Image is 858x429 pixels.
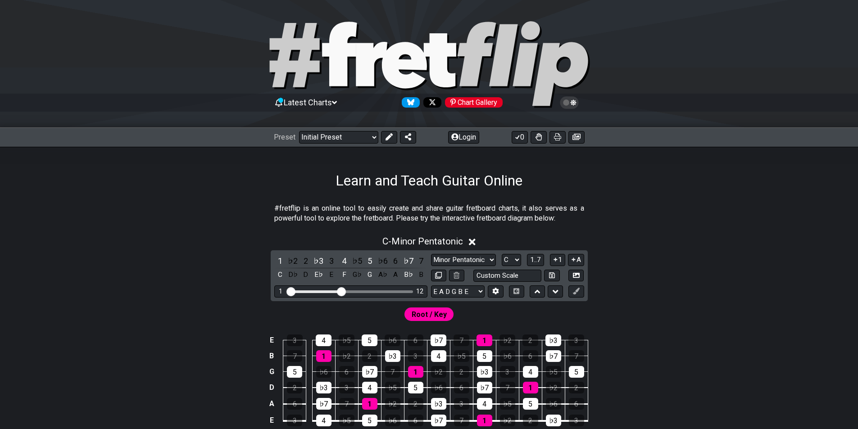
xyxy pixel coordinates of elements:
div: 6 [408,415,423,426]
div: 4 [431,350,446,362]
div: ♭2 [385,398,400,410]
div: toggle pitch class [415,269,427,281]
button: Store user defined scale [544,270,559,282]
div: ♭5 [339,415,354,426]
div: 3 [454,398,469,410]
button: Login [448,131,479,144]
a: Follow #fretflip at Bluesky [398,97,420,108]
p: #fretflip is an online tool to easily create and share guitar fretboard charts, it also serves as... [274,203,584,224]
div: ♭7 [477,382,492,393]
button: Move down [548,285,563,298]
div: 5 [523,398,538,410]
div: ♭7 [431,415,446,426]
div: toggle scale degree [390,255,401,267]
span: Latest Charts [284,98,332,107]
div: ♭2 [499,334,515,346]
div: 1 [477,415,492,426]
div: toggle scale degree [313,255,324,267]
div: ♭2 [339,350,354,362]
div: 4 [477,398,492,410]
div: 5 [362,415,377,426]
div: 4 [523,366,538,378]
div: 1 [477,334,492,346]
button: 1..7 [527,254,544,266]
div: toggle pitch class [338,269,350,281]
button: First click edit preset to enable marker editing [568,285,584,298]
div: 2 [287,382,302,393]
div: ♭6 [500,350,515,362]
div: ♭6 [546,398,561,410]
div: ♭3 [545,334,561,346]
div: toggle pitch class [390,269,401,281]
div: toggle pitch class [287,269,299,281]
div: ♭3 [477,366,492,378]
div: 1 [523,382,538,393]
div: 1 [408,366,423,378]
div: Visible fret range [274,285,427,298]
div: 7 [569,350,584,362]
div: 6 [454,382,469,393]
div: 3 [339,382,354,393]
div: ♭6 [431,382,446,393]
button: Share Preset [400,131,416,144]
div: 7 [500,382,515,393]
td: G [266,364,277,379]
button: Move up [530,285,545,298]
div: ♭5 [385,382,400,393]
div: 2 [569,382,584,393]
div: toggle scale degree [415,255,427,267]
div: 6 [339,366,354,378]
div: toggle pitch class [274,269,286,281]
div: 6 [569,398,584,410]
div: toggle scale degree [338,255,350,267]
div: toggle scale degree [377,255,389,267]
div: ♭6 [316,366,331,378]
div: toggle scale degree [287,255,299,267]
div: ♭5 [546,366,561,378]
a: Follow #fretflip at X [420,97,441,108]
div: ♭6 [385,334,400,346]
div: toggle pitch class [326,269,337,281]
div: 2 [523,415,538,426]
div: 3 [287,334,303,346]
button: Print [549,131,566,144]
div: toggle pitch class [300,269,312,281]
div: 4 [316,334,331,346]
div: toggle pitch class [403,269,414,281]
div: 6 [408,334,423,346]
div: 2 [454,366,469,378]
button: Delete [449,270,464,282]
button: Toggle Dexterity for all fretkits [531,131,547,144]
span: Preset [274,133,295,141]
div: ♭3 [431,398,446,410]
div: 4 [316,415,331,426]
div: ♭7 [431,334,446,346]
span: First enable full edit mode to edit [412,308,447,321]
div: 6 [287,398,302,410]
div: 1 [279,288,282,295]
button: A [568,254,584,266]
td: B [266,348,277,364]
select: Tuning [431,285,485,298]
div: toggle scale degree [300,255,312,267]
button: Edit Tuning [488,285,503,298]
button: Edit Preset [381,131,397,144]
div: 1 [362,398,377,410]
div: 3 [568,334,584,346]
div: ♭2 [500,415,515,426]
select: Scale [431,254,496,266]
div: 2 [408,398,423,410]
div: 3 [408,350,423,362]
div: 12 [416,288,423,295]
button: Copy [431,270,446,282]
div: ♭5 [339,334,354,346]
span: Toggle light / dark theme [564,99,575,107]
td: A [266,396,277,412]
div: 3 [569,415,584,426]
button: Toggle horizontal chord view [509,285,524,298]
td: E [266,412,277,429]
div: Chart Gallery [445,97,503,108]
div: toggle pitch class [351,269,363,281]
div: toggle pitch class [364,269,376,281]
div: ♭5 [454,350,469,362]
